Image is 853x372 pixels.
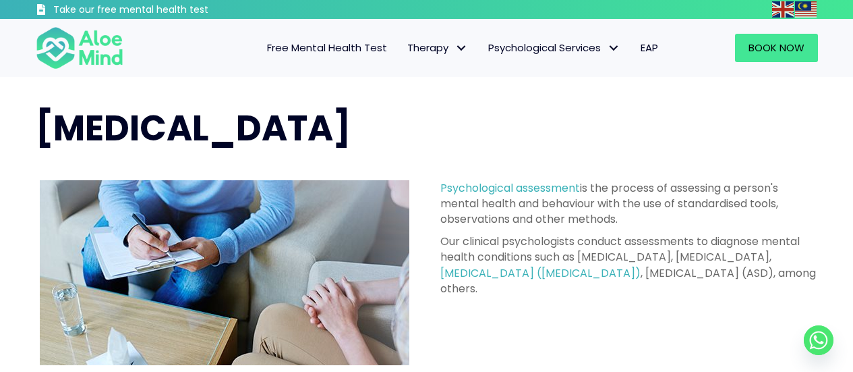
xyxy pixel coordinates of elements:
[488,41,620,55] span: Psychological Services
[407,41,468,55] span: Therapy
[735,34,818,62] a: Book Now
[440,180,818,228] p: is the process of assessing a person's mental health and behaviour with the use of standardised t...
[440,265,641,281] a: [MEDICAL_DATA] ([MEDICAL_DATA])
[440,180,580,196] a: Psychological assessment
[804,325,833,355] a: Whatsapp
[40,180,409,365] img: psychological assessment
[257,34,397,62] a: Free Mental Health Test
[795,1,818,17] a: Malay
[141,34,668,62] nav: Menu
[36,103,351,153] span: [MEDICAL_DATA]
[53,3,281,17] h3: Take our free mental health test
[604,38,624,58] span: Psychological Services: submenu
[795,1,817,18] img: ms
[36,26,123,70] img: Aloe mind Logo
[397,34,478,62] a: TherapyTherapy: submenu
[772,1,794,18] img: en
[452,38,471,58] span: Therapy: submenu
[748,41,804,55] span: Book Now
[267,41,387,55] span: Free Mental Health Test
[641,41,658,55] span: EAP
[36,3,281,19] a: Take our free mental health test
[630,34,668,62] a: EAP
[440,234,818,296] p: Our clinical psychologists conduct assessments to diagnose mental health conditions such as [MEDI...
[478,34,630,62] a: Psychological ServicesPsychological Services: submenu
[772,1,795,17] a: English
